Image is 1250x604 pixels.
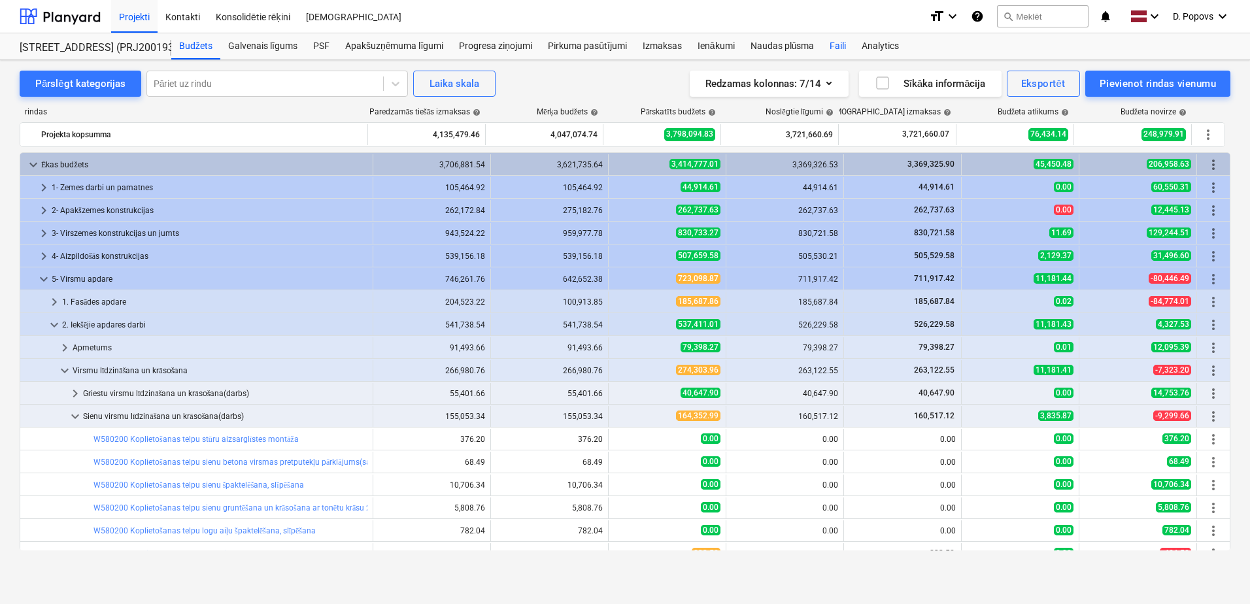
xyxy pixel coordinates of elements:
span: keyboard_arrow_down [67,409,83,424]
span: 31,496.60 [1151,250,1191,261]
span: Vairāk darbību [1206,454,1221,470]
span: Vairāk darbību [1206,409,1221,424]
div: 262,737.63 [732,206,838,215]
span: 11,181.44 [1034,273,1073,284]
span: 44,914.61 [681,182,720,192]
div: 105,464.92 [379,183,485,192]
span: 11,181.41 [1034,365,1073,375]
span: 3,369,325.90 [906,159,956,169]
a: Apakšuzņēmuma līgumi [337,33,451,59]
div: Apmetums [73,337,367,358]
span: 2,129.37 [1038,250,1073,261]
span: 68.49 [1167,456,1191,467]
div: PSF [305,33,337,59]
button: Pārslēgt kategorijas [20,71,141,97]
div: Virsmu līdzināšana un krāsošana [73,360,367,381]
a: Analytics [854,33,907,59]
span: 507,659.58 [676,250,720,261]
div: Sienu virsmu līdzināšana un krāsošana(darbs) [83,406,367,427]
div: 55,401.66 [496,389,603,398]
a: Faili [822,33,854,59]
span: 185,687.84 [913,297,956,306]
span: Vairāk darbību [1206,248,1221,264]
div: 3,721,660.69 [726,124,833,145]
span: help [1058,109,1069,116]
div: Ēkas budžets [41,154,367,175]
span: 129,244.51 [1147,227,1191,238]
span: 723,098.87 [676,273,720,284]
span: 40,647.90 [681,388,720,398]
span: Vairāk darbību [1206,294,1221,310]
a: Progresa ziņojumi [451,33,540,59]
span: 60,550.31 [1151,182,1191,192]
span: 5,808.76 [1156,502,1191,512]
span: -426.52 [1160,548,1191,558]
a: Galvenais līgums [220,33,305,59]
div: [DEMOGRAPHIC_DATA] izmaksas [823,107,951,117]
a: Ienākumi [690,33,743,59]
span: 830,733.27 [676,227,720,238]
div: 68.49 [496,458,603,467]
div: 68.49 [379,458,485,467]
span: help [470,109,481,116]
span: 0.00 [701,525,720,535]
span: 833.50 [928,548,956,558]
span: 0.00 [701,433,720,444]
span: -80,446.49 [1149,273,1191,284]
div: 539,156.18 [379,252,485,261]
span: -7,323.20 [1153,365,1191,375]
span: Vairāk darbību [1206,180,1221,195]
div: 40,647.90 [732,389,838,398]
div: 959,977.78 [496,229,603,238]
div: 204,523.22 [379,297,485,307]
div: 376.20 [496,435,603,444]
div: Mērķa budžets [537,107,598,117]
button: Pievienot rindas vienumu [1085,71,1230,97]
div: 541,738.54 [496,320,603,329]
div: Projekta kopsumma [41,124,362,145]
span: 833.50 [692,548,720,558]
div: 2. Iekšējie apdares darbi [62,314,367,335]
a: W580200 Koplietošanas telpu logu aiļu špaktelēšana, slīpēšana [93,526,316,535]
span: 11.69 [1049,227,1073,238]
div: 275,182.76 [496,206,603,215]
span: 44,914.61 [917,182,956,192]
button: Meklēt [997,5,1089,27]
div: [STREET_ADDRESS] (PRJ2001931) 2601882 [20,41,156,55]
div: 0.00 [849,458,956,467]
div: 3,621,735.64 [496,160,603,169]
span: 164,352.99 [676,411,720,421]
div: rindas [20,107,369,117]
div: 0.00 [732,458,838,467]
span: Vairāk darbību [1206,523,1221,539]
span: Vairāk darbību [1206,363,1221,378]
div: 3,706,881.54 [379,160,485,169]
span: 14,753.76 [1151,388,1191,398]
div: Paredzamās tiešās izmaksas [369,107,481,117]
i: format_size [929,8,945,24]
div: Noslēgtie līgumi [766,107,834,117]
span: 0.00 [1054,525,1073,535]
span: Vairāk darbību [1200,127,1216,143]
span: help [1176,109,1187,116]
div: 539,156.18 [496,252,603,261]
div: 266,980.76 [496,366,603,375]
span: 0.00 [701,479,720,490]
span: 160,517.12 [913,411,956,420]
span: keyboard_arrow_right [46,294,62,310]
div: 526,229.58 [732,320,838,329]
span: 12,095.39 [1151,342,1191,352]
span: keyboard_arrow_down [25,157,41,173]
div: 830,721.58 [732,229,838,238]
button: Laika skala [413,71,496,97]
div: 91,493.66 [496,343,603,352]
span: 185,687.86 [676,296,720,307]
span: 0.00 [1054,205,1073,215]
a: W580200 Koplietošanas telpu stūru aizsarglīstes montāža [93,435,299,444]
div: 79,398.27 [732,343,838,352]
i: keyboard_arrow_down [1215,8,1230,24]
div: 160,517.12 [732,412,838,421]
span: Vairāk darbību [1206,203,1221,218]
